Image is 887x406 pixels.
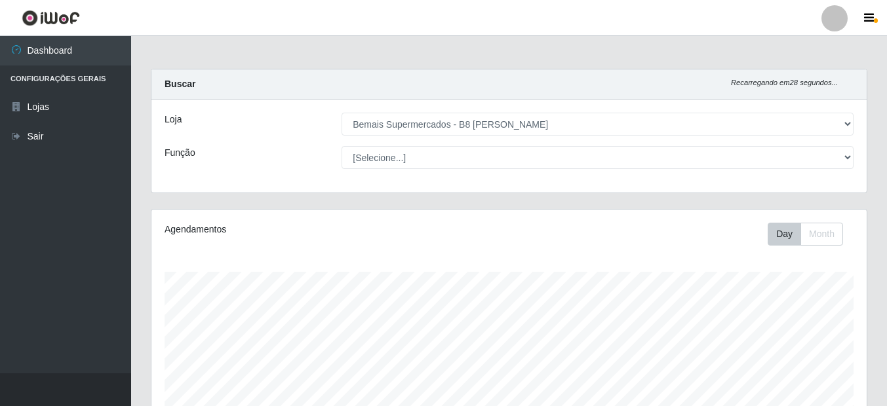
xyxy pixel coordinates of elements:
[165,223,440,236] div: Agendamentos
[165,146,195,160] label: Função
[768,223,801,246] button: Day
[768,223,843,246] div: First group
[731,79,838,86] i: Recarregando em 28 segundos...
[165,113,182,126] label: Loja
[22,10,80,26] img: CoreUI Logo
[165,79,195,89] strong: Buscar
[768,223,854,246] div: Toolbar with button groups
[800,223,843,246] button: Month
